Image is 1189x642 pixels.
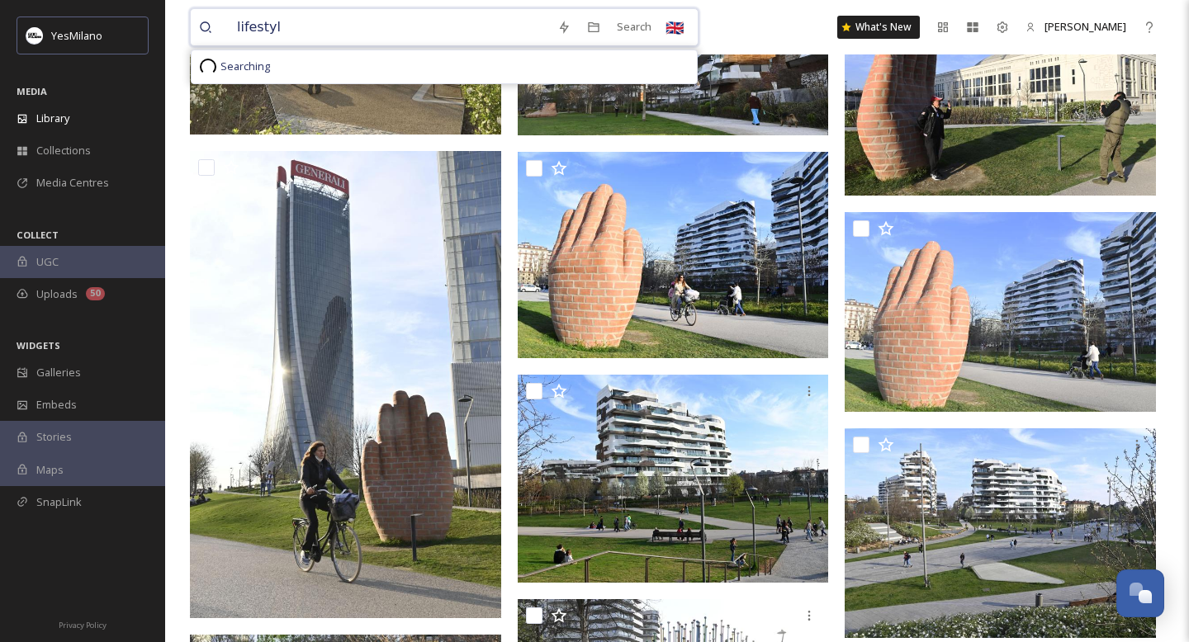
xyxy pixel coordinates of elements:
[36,429,72,445] span: Stories
[36,286,78,302] span: Uploads
[845,212,1156,412] img: city-life_0013_51966436991_o.jpg
[36,397,77,413] span: Embeds
[17,85,47,97] span: MEDIA
[1017,11,1135,43] a: [PERSON_NAME]
[36,462,64,478] span: Maps
[86,287,105,300] div: 50
[26,27,43,44] img: Logo%20YesMilano%40150x.png
[36,494,82,510] span: SnapLink
[609,11,660,43] div: Search
[229,9,549,45] input: Search your library
[36,365,81,380] span: Galleries
[17,229,59,241] span: COLLECT
[518,152,829,359] img: 51966990000_5393c32c57_o.jpeg
[845,428,1156,638] img: city-life_9988_51966717034_o.jpg
[1116,569,1164,617] button: Open Chat
[51,28,102,43] span: YesMilano
[59,620,107,630] span: Privacy Policy
[518,375,829,583] img: city-life_c0002_51966716984_o.jpg
[837,16,920,39] a: What's New
[36,175,109,191] span: Media Centres
[17,339,60,352] span: WIDGETS
[1045,19,1126,34] span: [PERSON_NAME]
[36,254,59,270] span: UGC
[59,614,107,634] a: Privacy Policy
[660,12,689,42] div: 🇬🇧
[36,143,91,158] span: Collections
[190,151,501,619] img: 51965429157_fd59f064ba_o.jpeg
[220,59,270,74] span: Searching
[36,111,69,126] span: Library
